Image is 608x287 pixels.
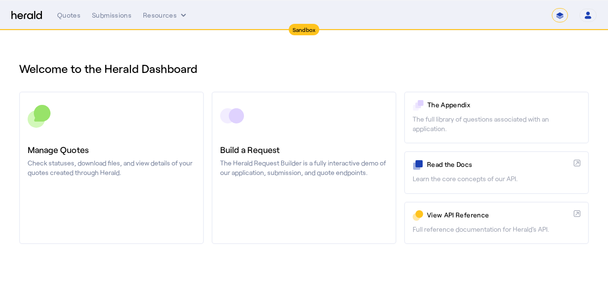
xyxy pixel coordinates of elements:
[404,202,589,244] a: View API ReferenceFull reference documentation for Herald's API.
[220,143,388,156] h3: Build a Request
[19,92,204,244] a: Manage QuotesCheck statuses, download files, and view details of your quotes created through Herald.
[289,24,320,35] div: Sandbox
[57,10,81,20] div: Quotes
[19,61,589,76] h1: Welcome to the Herald Dashboard
[220,158,388,177] p: The Herald Request Builder is a fully interactive demo of our application, submission, and quote ...
[404,151,589,194] a: Read the DocsLearn the core concepts of our API.
[28,158,195,177] p: Check statuses, download files, and view details of your quotes created through Herald.
[413,114,580,133] p: The full library of questions associated with an application.
[427,210,570,220] p: View API Reference
[427,100,580,110] p: The Appendix
[143,10,188,20] button: Resources dropdown menu
[413,225,580,234] p: Full reference documentation for Herald's API.
[212,92,396,244] a: Build a RequestThe Herald Request Builder is a fully interactive demo of our application, submiss...
[404,92,589,143] a: The AppendixThe full library of questions associated with an application.
[28,143,195,156] h3: Manage Quotes
[413,174,580,184] p: Learn the core concepts of our API.
[92,10,132,20] div: Submissions
[427,160,570,169] p: Read the Docs
[11,11,42,20] img: Herald Logo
